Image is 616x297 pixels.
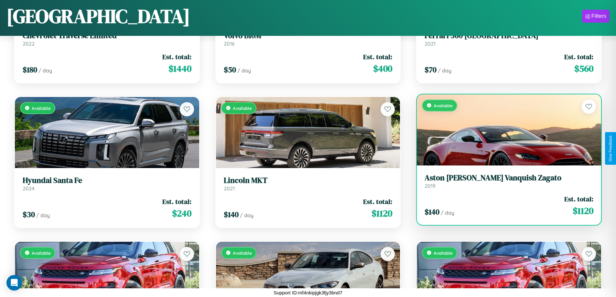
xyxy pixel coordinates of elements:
[425,183,436,189] span: 2019
[224,31,393,40] h3: Volvo B10M
[224,64,236,75] span: $ 50
[363,197,392,206] span: Est. total:
[434,103,453,108] span: Available
[23,185,35,192] span: 2024
[224,185,235,192] span: 2021
[591,13,606,19] div: Filters
[438,67,451,74] span: / day
[372,207,392,220] span: $ 1120
[608,135,613,162] div: Give Feedback
[23,176,191,192] a: Hyundai Santa Fe2024
[23,176,191,185] h3: Hyundai Santa Fe
[32,250,51,256] span: Available
[240,212,254,218] span: / day
[434,250,453,256] span: Available
[564,194,593,204] span: Est. total:
[425,207,439,217] span: $ 140
[233,250,252,256] span: Available
[38,67,52,74] span: / day
[274,288,342,297] p: Support ID: mf4nkipjgk3fjy3bnd7
[6,3,190,29] h1: [GEOGRAPHIC_DATA]
[441,209,454,216] span: / day
[425,31,593,47] a: Ferrari 360 [GEOGRAPHIC_DATA]2021
[23,31,191,40] h3: Chevrolet Traverse Limited
[224,176,393,192] a: Lincoln MKT2021
[425,40,436,47] span: 2021
[224,176,393,185] h3: Lincoln MKT
[23,31,191,47] a: Chevrolet Traverse Limited2022
[32,105,51,111] span: Available
[425,31,593,40] h3: Ferrari 360 [GEOGRAPHIC_DATA]
[373,62,392,75] span: $ 400
[564,52,593,61] span: Est. total:
[573,204,593,217] span: $ 1120
[23,64,37,75] span: $ 180
[162,52,191,61] span: Est. total:
[425,173,593,189] a: Aston [PERSON_NAME] Vanquish Zagato2019
[233,105,252,111] span: Available
[574,62,593,75] span: $ 560
[425,64,437,75] span: $ 70
[224,40,235,47] span: 2016
[172,207,191,220] span: $ 240
[425,173,593,183] h3: Aston [PERSON_NAME] Vanquish Zagato
[23,40,35,47] span: 2022
[6,275,22,291] div: Open Intercom Messenger
[23,209,35,220] span: $ 30
[224,31,393,47] a: Volvo B10M2016
[363,52,392,61] span: Est. total:
[224,209,239,220] span: $ 140
[162,197,191,206] span: Est. total:
[582,10,610,23] button: Filters
[237,67,251,74] span: / day
[168,62,191,75] span: $ 1440
[36,212,50,218] span: / day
